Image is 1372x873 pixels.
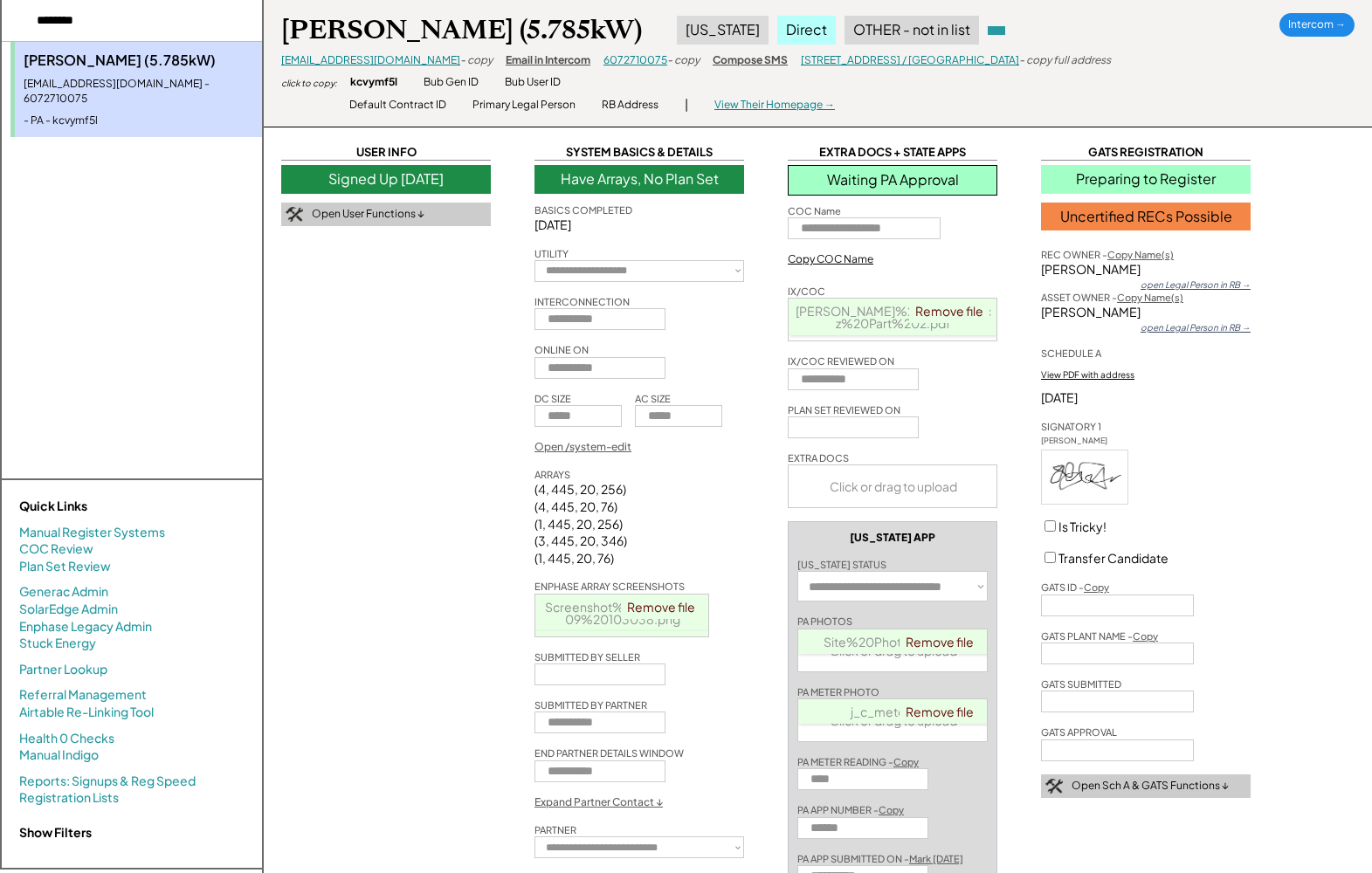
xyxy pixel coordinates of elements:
a: Remove file [900,629,980,654]
span: Site%20Photo%20.png [824,634,963,650]
a: Remove file [909,299,989,323]
img: tool-icon.png [1045,779,1063,794]
div: SIGNATORY 1 [1041,420,1101,433]
a: SolarEdge Admin [19,601,118,618]
div: Open User Functions ↓ [312,207,424,222]
a: Partner Lookup [19,661,107,678]
div: Open Sch A & GATS Functions ↓ [1072,779,1229,794]
div: SUBMITTED BY PARTNER [534,698,647,711]
a: Registration Lists [19,789,119,807]
u: Mark [DATE] [909,853,963,864]
div: [DATE] [534,217,744,234]
div: - copy [667,53,700,68]
div: GATS REGISTRATION [1041,144,1251,161]
a: COC Review [19,540,93,558]
div: GATS ID - [1041,581,1109,594]
div: [PERSON_NAME] (5.785kW) [24,51,253,70]
u: Copy [1084,581,1109,593]
img: tool-icon.png [286,207,303,223]
div: Email in Intercom [506,53,590,68]
a: Plan Set Review [19,558,111,575]
div: Open /system-edit [534,440,631,455]
div: Quick Links [19,498,194,515]
div: Preparing to Register [1041,165,1251,193]
div: SYSTEM BASICS & DETAILS [534,144,744,161]
div: BASICS COMPLETED [534,203,632,217]
div: Bub Gen ID [424,75,479,90]
div: open Legal Person in RB → [1141,321,1251,333]
a: Health 0 Checks [19,730,114,747]
div: [DATE] [1041,389,1251,407]
div: [PERSON_NAME] [1041,304,1251,321]
div: - copy full address [1019,53,1111,68]
a: Referral Management [19,686,147,704]
div: [PERSON_NAME] (5.785kW) [281,13,642,47]
div: OTHER - not in list [845,16,979,44]
div: Waiting PA Approval [788,165,997,195]
div: Expand Partner Contact ↓ [534,795,663,810]
div: (4, 445, 20, 256) (4, 445, 20, 76) (1, 445, 20, 256) (3, 445, 20, 346) (1, 445, 20, 76) [534,481,627,567]
div: ASSET OWNER - [1041,291,1183,304]
div: open Legal Person in RB → [1141,278,1251,291]
div: Have Arrays, No Plan Set [534,165,744,193]
u: Copy [1133,630,1158,642]
div: Signed Up [DATE] [281,165,491,193]
div: PA APP NUMBER - [797,803,904,816]
div: Compose SMS [713,53,788,68]
div: PA METER PHOTO [797,685,879,698]
div: EXTRA DOCS [788,451,849,464]
img: wUUIhuCJEKr1wAAAABJRU5ErkJggg== [1042,450,1127,504]
div: Primary Legal Person [472,98,576,113]
div: Copy COC Name [788,252,873,267]
div: REC OWNER - [1041,248,1174,261]
div: GATS APPROVAL [1041,725,1117,739]
div: PA APP SUBMITTED ON - [797,852,963,865]
div: COC Name [788,204,841,217]
a: Remove file [621,631,701,656]
div: [EMAIL_ADDRESS][DOMAIN_NAME] - 6072710075 [24,77,253,107]
a: Generac Admin [19,583,108,601]
a: Reports: Signups & Reg Speed [19,773,196,790]
u: Copy Name(s) [1107,249,1174,260]
div: GATS PLANT NAME - [1041,629,1158,643]
div: SUBMITTED BY SELLER [534,650,640,663]
div: Click or drag to upload [789,465,998,507]
a: Screenshot%202025-07-09%20103038.png [545,599,700,627]
div: [US_STATE] [677,16,769,44]
a: [EMAIL_ADDRESS][DOMAIN_NAME] [281,53,460,66]
label: Transfer Candidate [1058,550,1169,566]
div: INTERCONNECTION [534,295,630,308]
label: Is Tricky! [1058,519,1107,534]
div: [PERSON_NAME] [1041,436,1128,447]
strong: Show Filters [19,824,92,840]
a: Remove file [900,699,980,724]
div: - copy [460,53,493,68]
div: IX/COC REVIEWED ON [788,354,894,368]
span: [PERSON_NAME]%20Charabaszcz%20Part%202.pdf [796,303,991,331]
div: GATS SUBMITTED [1041,677,1121,691]
div: kcvymf5l [350,75,397,90]
a: [STREET_ADDRESS] / [GEOGRAPHIC_DATA] [801,53,1019,66]
div: [US_STATE] STATUS [797,558,886,571]
a: 6072710075 [603,53,667,66]
div: [US_STATE] APP [850,531,935,545]
a: j_c_meter.png [851,704,935,719]
div: UTILITY [534,247,569,260]
u: Copy Name(s) [1117,292,1183,303]
div: ARRAYS [534,468,570,481]
div: IX/COC [788,285,825,298]
div: ONLINE ON [534,343,589,356]
div: DC SIZE [534,392,571,405]
div: | [685,96,688,113]
div: AC SIZE [635,392,671,405]
span: Screenshot%202025-07-09%20103038.png [545,636,700,663]
div: Bub User ID [505,75,561,90]
div: Uncertified RECs Possible [1041,203,1251,230]
u: Copy [879,804,904,815]
div: View Their Homepage → [714,98,835,113]
div: PA METER READING - [797,755,919,768]
div: ENPHASE ARRAY SCREENSHOTS [534,580,685,593]
a: Manual Register Systems [19,524,165,541]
